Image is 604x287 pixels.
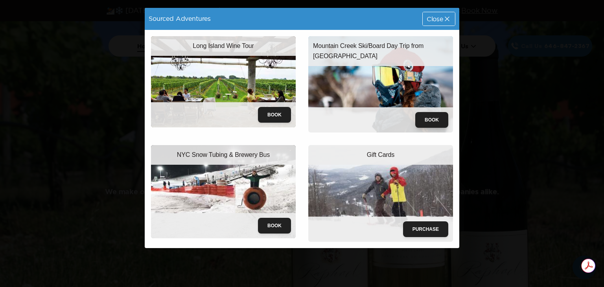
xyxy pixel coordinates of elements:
span: Close [427,16,443,22]
button: Book [258,218,291,234]
img: mountain-creek-ski-trip.jpeg [308,36,453,132]
p: Mountain Creek Ski/Board Day Trip from [GEOGRAPHIC_DATA] [313,41,448,61]
button: Book [415,112,448,128]
p: Long Island Wine Tour [193,41,254,51]
div: Sourced Adventures [145,11,215,26]
p: Gift Cards [367,150,394,160]
img: snowtubing-trip.jpeg [151,145,296,238]
p: NYC Snow Tubing & Brewery Bus [177,150,270,160]
button: Book [258,107,291,123]
img: wine-tour-trip.jpeg [151,36,296,127]
button: Purchase [403,221,448,237]
img: giftcards.jpg [308,145,453,241]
